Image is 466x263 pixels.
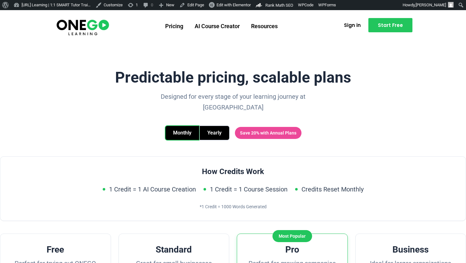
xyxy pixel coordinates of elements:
a: AI Course Creator [189,18,245,34]
span: [PERSON_NAME] [416,3,446,7]
button: Yearly [199,125,230,141]
h3: Business [366,244,456,255]
h3: Standard [129,244,219,255]
h3: How Credits Work [10,167,456,177]
span: 1 Credit = 1 Course Session [210,184,288,194]
span: Save 20% with Annual Plans [235,127,301,139]
span: 1 Credit = 1 AI Course Creation [109,184,196,194]
span: Credits Reset Monthly [301,184,364,194]
button: Monthly [165,125,199,141]
div: Most Popular [272,230,312,242]
span: Start Free [378,23,403,28]
a: Pricing [159,18,189,34]
a: Sign in [336,19,368,31]
h3: Free [10,244,100,255]
p: Designed for every stage of your learning journey at [GEOGRAPHIC_DATA] [130,91,336,113]
h3: Pro [247,244,337,255]
a: Start Free [368,18,412,32]
span: Edit with Elementor [217,3,251,7]
span: Rank Math SEO [265,3,293,8]
div: *1 Credit = 1000 Words Generated [10,203,456,210]
a: Resources [245,18,283,34]
span: Sign in [344,23,361,28]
